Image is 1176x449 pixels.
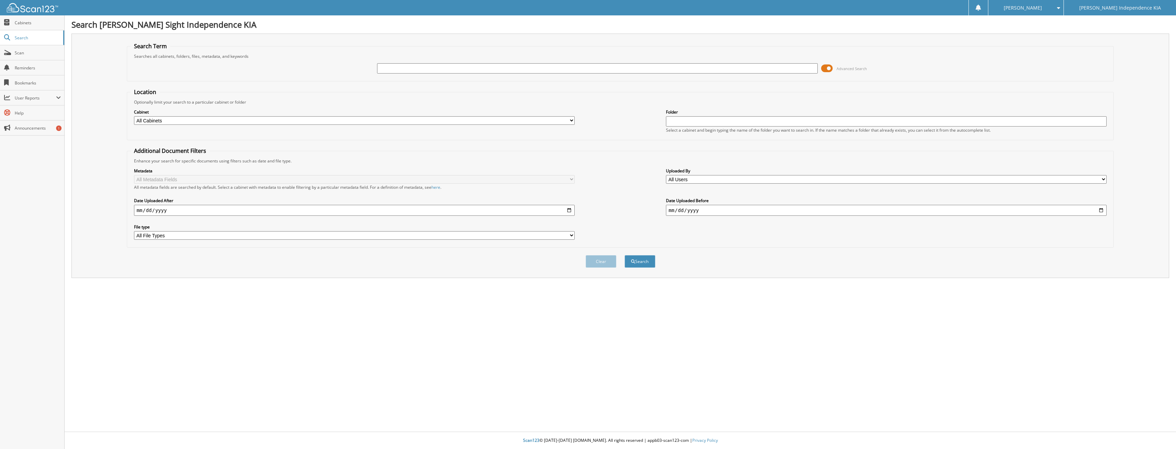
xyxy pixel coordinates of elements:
[131,99,1110,105] div: Optionally limit your search to a particular cabinet or folder
[15,50,61,56] span: Scan
[666,127,1107,133] div: Select a cabinet and begin typing the name of the folder you want to search in. If the name match...
[666,198,1107,203] label: Date Uploaded Before
[56,126,62,131] div: 1
[15,35,60,41] span: Search
[586,255,616,268] button: Clear
[523,437,539,443] span: Scan123
[15,110,61,116] span: Help
[692,437,718,443] a: Privacy Policy
[131,147,210,155] legend: Additional Document Filters
[134,168,575,174] label: Metadata
[134,224,575,230] label: File type
[666,168,1107,174] label: Uploaded By
[134,109,575,115] label: Cabinet
[837,66,867,71] span: Advanced Search
[65,432,1176,449] div: © [DATE]-[DATE] [DOMAIN_NAME]. All rights reserved | appb03-scan123-com |
[131,42,170,50] legend: Search Term
[131,158,1110,164] div: Enhance your search for specific documents using filters such as date and file type.
[1004,6,1042,10] span: [PERSON_NAME]
[431,184,440,190] a: here
[15,125,61,131] span: Announcements
[625,255,655,268] button: Search
[71,19,1169,30] h1: Search [PERSON_NAME] Sight Independence KIA
[134,205,575,216] input: start
[131,53,1110,59] div: Searches all cabinets, folders, files, metadata, and keywords
[134,198,575,203] label: Date Uploaded After
[15,65,61,71] span: Reminders
[1079,6,1161,10] span: [PERSON_NAME] Independence KIA
[7,3,58,12] img: scan123-logo-white.svg
[15,20,61,26] span: Cabinets
[15,95,56,101] span: User Reports
[15,80,61,86] span: Bookmarks
[134,184,575,190] div: All metadata fields are searched by default. Select a cabinet with metadata to enable filtering b...
[666,109,1107,115] label: Folder
[131,88,160,96] legend: Location
[666,205,1107,216] input: end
